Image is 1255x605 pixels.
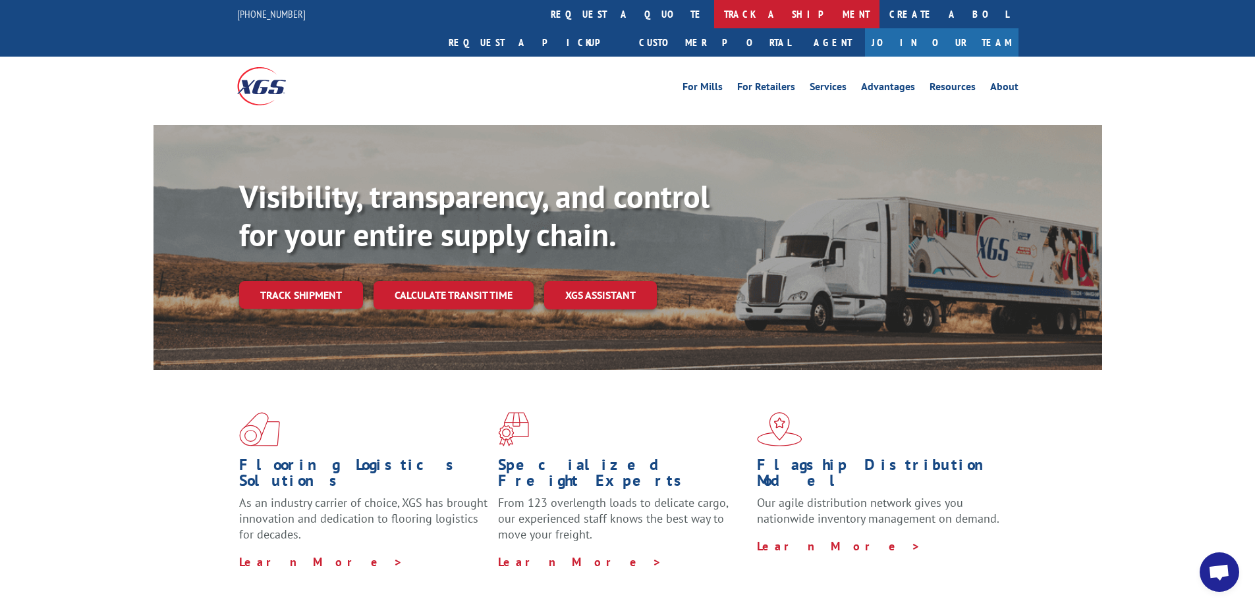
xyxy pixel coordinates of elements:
a: Request a pickup [439,28,629,57]
a: Learn More > [757,539,921,554]
a: Learn More > [498,554,662,569]
span: As an industry carrier of choice, XGS has brought innovation and dedication to flooring logistics... [239,495,488,542]
a: For Retailers [737,82,795,96]
a: For Mills [683,82,723,96]
img: xgs-icon-focused-on-flooring-red [498,412,529,446]
a: Resources [930,82,976,96]
span: Our agile distribution network gives you nationwide inventory management on demand. [757,495,999,526]
a: About [990,82,1018,96]
a: Agent [800,28,865,57]
a: Learn More > [239,554,403,569]
a: Calculate transit time [374,281,534,309]
a: Join Our Team [865,28,1018,57]
img: xgs-icon-flagship-distribution-model-red [757,412,802,446]
img: xgs-icon-total-supply-chain-intelligence-red [239,412,280,446]
a: Open chat [1200,552,1239,592]
a: Advantages [861,82,915,96]
h1: Flagship Distribution Model [757,457,1006,495]
b: Visibility, transparency, and control for your entire supply chain. [239,176,710,255]
a: Services [810,82,847,96]
a: Track shipment [239,281,363,309]
p: From 123 overlength loads to delicate cargo, our experienced staff knows the best way to move you... [498,495,747,554]
a: XGS ASSISTANT [544,281,657,309]
a: [PHONE_NUMBER] [237,7,306,20]
h1: Flooring Logistics Solutions [239,457,488,495]
h1: Specialized Freight Experts [498,457,747,495]
a: Customer Portal [629,28,800,57]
